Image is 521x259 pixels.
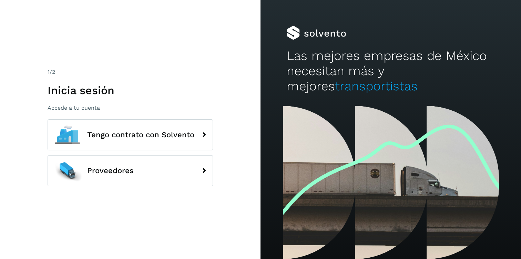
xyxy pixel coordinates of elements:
[48,69,50,75] span: 1
[48,155,213,186] button: Proveedores
[335,79,418,93] span: transportistas
[87,167,134,175] span: Proveedores
[48,68,213,76] div: /2
[48,119,213,150] button: Tengo contrato con Solvento
[87,131,194,139] span: Tengo contrato con Solvento
[48,84,213,97] h1: Inicia sesión
[287,48,495,94] h2: Las mejores empresas de México necesitan más y mejores
[48,104,213,111] p: Accede a tu cuenta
